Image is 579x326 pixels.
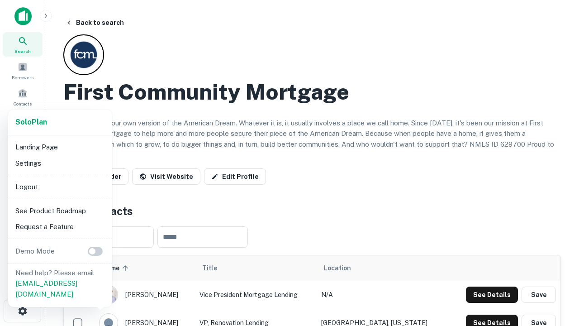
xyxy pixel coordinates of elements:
strong: Solo Plan [15,118,47,126]
p: Need help? Please email [15,268,105,300]
p: Demo Mode [12,246,58,257]
li: Request a Feature [12,219,109,235]
a: [EMAIL_ADDRESS][DOMAIN_NAME] [15,279,77,298]
li: Settings [12,155,109,172]
li: See Product Roadmap [12,203,109,219]
li: Logout [12,179,109,195]
a: SoloPlan [15,117,47,128]
li: Landing Page [12,139,109,155]
iframe: Chat Widget [534,225,579,268]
